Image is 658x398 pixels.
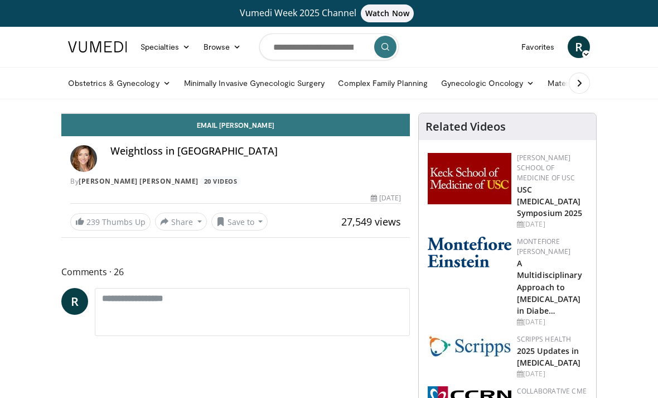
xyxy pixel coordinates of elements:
[425,120,506,133] h4: Related Videos
[61,288,88,315] a: R
[61,265,410,279] span: Comments 26
[361,4,414,22] span: Watch Now
[86,217,100,227] span: 239
[428,237,511,267] img: b0142b4c-93a1-4b58-8f91-5265c282693c.png.150x105_q85_autocrop_double_scale_upscale_version-0.2.png
[541,72,643,94] a: Maternal–Fetal Medicine
[515,36,561,58] a: Favorites
[331,72,434,94] a: Complex Family Planning
[517,334,571,344] a: Scripps Health
[200,176,241,186] a: 20 Videos
[70,213,151,231] a: 239 Thumbs Up
[517,153,575,183] a: [PERSON_NAME] School of Medicine of USC
[197,36,248,58] a: Browse
[79,176,199,186] a: [PERSON_NAME] [PERSON_NAME]
[68,41,127,52] img: VuMedi Logo
[70,176,401,186] div: By
[517,369,587,379] div: [DATE]
[61,72,177,94] a: Obstetrics & Gynecology
[110,145,401,157] h4: Weightloss in [GEOGRAPHIC_DATA]
[517,258,582,315] a: A Multidisciplinary Approach to [MEDICAL_DATA] in Diabe…
[517,237,570,256] a: Montefiore [PERSON_NAME]
[428,334,511,357] img: c9f2b0b7-b02a-4276-a72a-b0cbb4230bc1.jpg.150x105_q85_autocrop_double_scale_upscale_version-0.2.jpg
[517,219,587,229] div: [DATE]
[70,145,97,172] img: Avatar
[371,193,401,203] div: [DATE]
[434,72,541,94] a: Gynecologic Oncology
[517,346,580,368] a: 2025 Updates in [MEDICAL_DATA]
[177,72,332,94] a: Minimally Invasive Gynecologic Surgery
[517,317,587,327] div: [DATE]
[61,114,410,136] a: Email [PERSON_NAME]
[568,36,590,58] a: R
[259,33,399,60] input: Search topics, interventions
[134,36,197,58] a: Specialties
[211,213,268,231] button: Save to
[341,215,401,228] span: 27,549 views
[61,4,597,22] a: Vumedi Week 2025 ChannelWatch Now
[517,184,582,218] a: USC [MEDICAL_DATA] Symposium 2025
[155,213,207,231] button: Share
[428,153,511,204] img: 7b941f1f-d101-407a-8bfa-07bd47db01ba.png.150x105_q85_autocrop_double_scale_upscale_version-0.2.jpg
